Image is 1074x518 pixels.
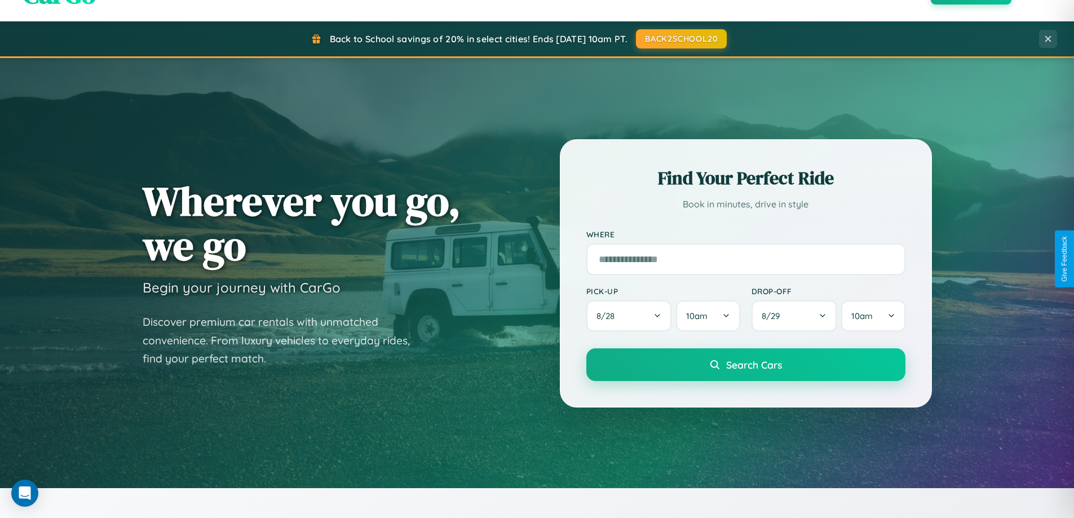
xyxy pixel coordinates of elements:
label: Where [586,229,905,239]
label: Pick-up [586,286,740,296]
p: Book in minutes, drive in style [586,196,905,212]
div: Open Intercom Messenger [11,480,38,507]
button: 8/29 [752,300,837,331]
label: Drop-off [752,286,905,296]
button: 10am [841,300,905,331]
span: Search Cars [726,358,782,371]
button: Search Cars [586,348,905,381]
h1: Wherever you go, we go [143,179,461,268]
div: Give Feedback [1060,236,1068,282]
p: Discover premium car rentals with unmatched convenience. From luxury vehicles to everyday rides, ... [143,313,425,368]
h2: Find Your Perfect Ride [586,166,905,191]
span: 10am [851,311,873,321]
span: 10am [686,311,708,321]
button: 10am [676,300,740,331]
h3: Begin your journey with CarGo [143,279,341,296]
span: 8 / 28 [596,311,620,321]
button: BACK2SCHOOL20 [636,29,727,48]
span: 8 / 29 [762,311,785,321]
button: 8/28 [586,300,672,331]
span: Back to School savings of 20% in select cities! Ends [DATE] 10am PT. [330,33,627,45]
